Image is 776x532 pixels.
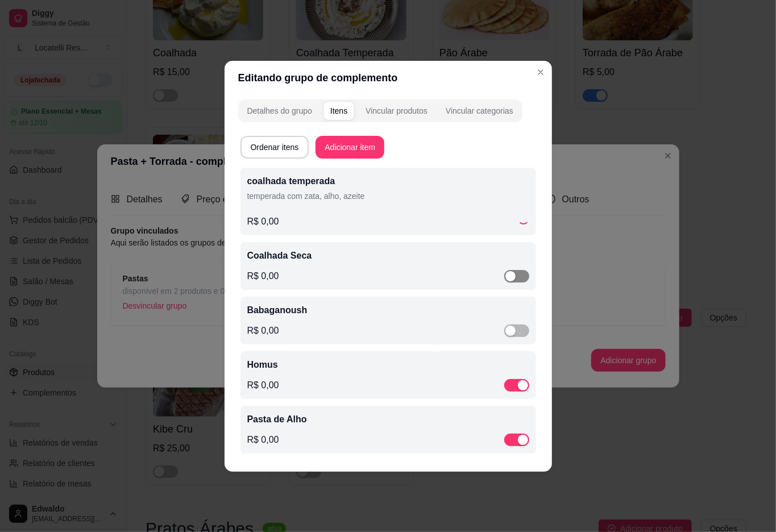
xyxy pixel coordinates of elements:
[240,136,309,159] button: Ordenar itens
[518,213,529,225] div: Loading
[247,215,279,228] p: R$ 0,00
[238,99,522,122] div: complement-group
[225,61,552,95] header: Editando grupo de complemento
[247,190,529,202] p: temperada com zata, alho, azeite
[247,269,279,283] p: R$ 0,00
[247,413,529,426] p: Pasta de Alho
[247,304,529,317] p: Babaganoush
[247,324,279,338] p: R$ 0,00
[238,99,538,122] div: complement-group
[247,174,529,188] p: coalhada temperada
[330,105,347,117] div: Itens
[247,105,312,117] div: Detalhes do grupo
[247,249,529,263] p: Coalhada Seca
[366,105,428,117] div: Vincular produtos
[247,379,279,392] p: R$ 0,00
[446,105,513,117] div: Vincular categorias
[247,358,529,372] p: Homus
[532,63,550,81] button: Close
[316,136,384,159] button: Adicionar item
[247,433,279,447] p: R$ 0,00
